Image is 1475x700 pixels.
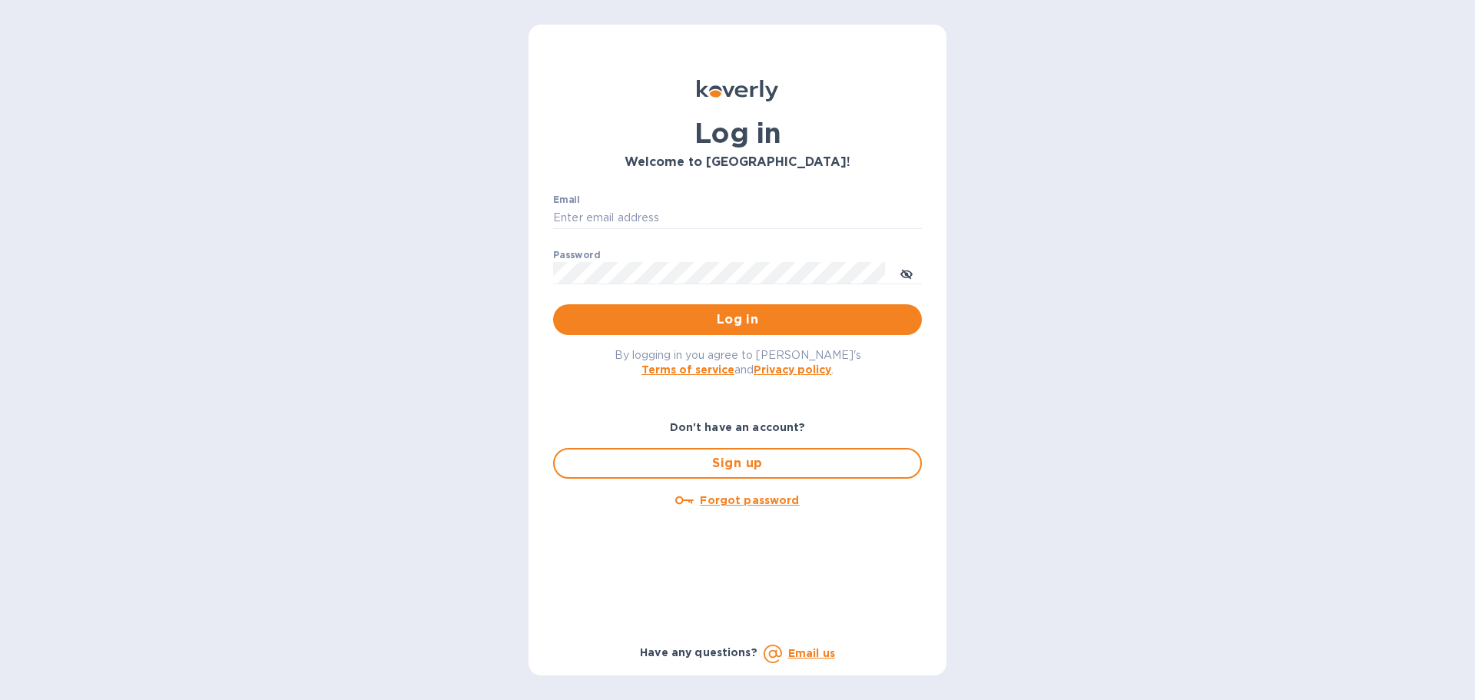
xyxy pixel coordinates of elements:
[700,494,799,506] u: Forgot password
[553,304,922,335] button: Log in
[553,195,580,204] label: Email
[565,310,910,329] span: Log in
[615,349,861,376] span: By logging in you agree to [PERSON_NAME]'s and .
[641,363,734,376] a: Terms of service
[891,257,922,288] button: toggle password visibility
[640,646,757,659] b: Have any questions?
[553,155,922,170] h3: Welcome to [GEOGRAPHIC_DATA]!
[567,454,908,473] span: Sign up
[788,647,835,659] a: Email us
[670,421,806,433] b: Don't have an account?
[553,448,922,479] button: Sign up
[553,117,922,149] h1: Log in
[553,207,922,230] input: Enter email address
[697,80,778,101] img: Koverly
[553,250,600,260] label: Password
[754,363,831,376] a: Privacy policy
